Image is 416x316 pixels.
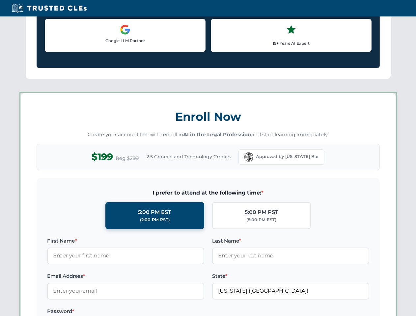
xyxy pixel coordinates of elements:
label: Password [47,307,204,315]
p: Google LLM Partner [50,38,200,44]
input: Enter your first name [47,248,204,264]
label: First Name [47,237,204,245]
strong: AI in the Legal Profession [183,131,251,138]
p: 15+ Years AI Expert [216,40,366,46]
img: Google [120,24,130,35]
span: Approved by [US_STATE] Bar [256,153,319,160]
h3: Enroll Now [37,106,380,127]
p: Create your account below to enroll in and start learning immediately. [37,131,380,139]
div: (8:00 PM EST) [246,217,276,223]
label: State [212,272,369,280]
span: 2.5 General and Technology Credits [147,153,231,160]
span: Reg $299 [116,154,139,162]
span: $199 [92,149,113,164]
div: 5:00 PM PST [245,208,278,217]
img: Trusted CLEs [10,3,89,13]
label: Email Address [47,272,204,280]
input: Enter your email [47,283,204,299]
div: (2:00 PM PST) [140,217,170,223]
img: Florida Bar [244,152,253,162]
div: 5:00 PM EST [138,208,171,217]
input: Florida (FL) [212,283,369,299]
label: Last Name [212,237,369,245]
input: Enter your last name [212,248,369,264]
span: I prefer to attend at the following time: [47,189,369,197]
